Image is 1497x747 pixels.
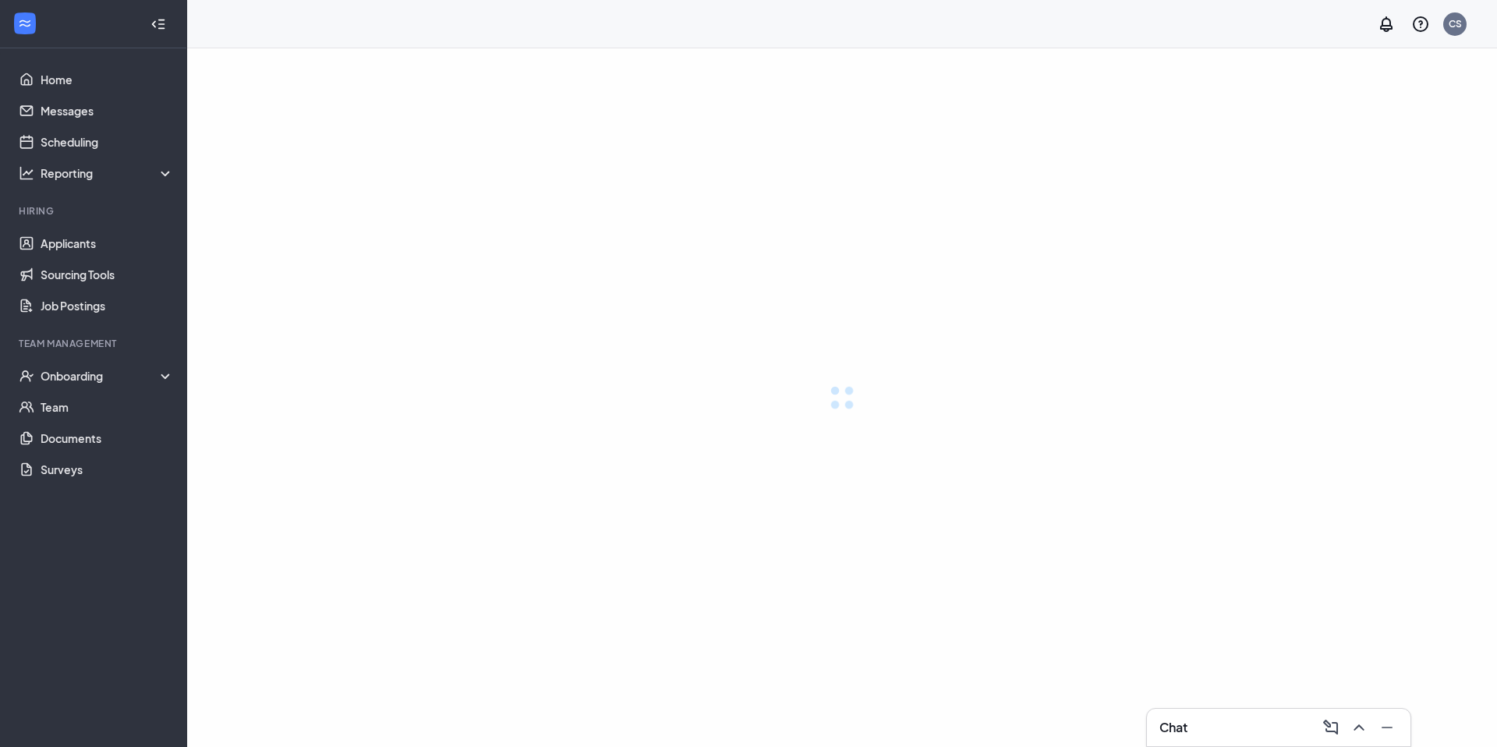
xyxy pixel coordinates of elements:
[19,337,171,350] div: Team Management
[41,165,175,181] div: Reporting
[41,126,174,158] a: Scheduling
[1350,718,1368,737] svg: ChevronUp
[17,16,33,31] svg: WorkstreamLogo
[1317,715,1342,740] button: ComposeMessage
[19,204,171,218] div: Hiring
[19,368,34,384] svg: UserCheck
[41,64,174,95] a: Home
[1449,17,1462,30] div: CS
[41,391,174,423] a: Team
[41,259,174,290] a: Sourcing Tools
[1411,15,1430,34] svg: QuestionInfo
[41,228,174,259] a: Applicants
[19,165,34,181] svg: Analysis
[41,368,175,384] div: Onboarding
[1373,715,1398,740] button: Minimize
[41,95,174,126] a: Messages
[41,290,174,321] a: Job Postings
[1322,718,1340,737] svg: ComposeMessage
[1377,15,1396,34] svg: Notifications
[1159,719,1187,736] h3: Chat
[150,16,166,32] svg: Collapse
[1345,715,1370,740] button: ChevronUp
[41,423,174,454] a: Documents
[41,454,174,485] a: Surveys
[1378,718,1396,737] svg: Minimize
